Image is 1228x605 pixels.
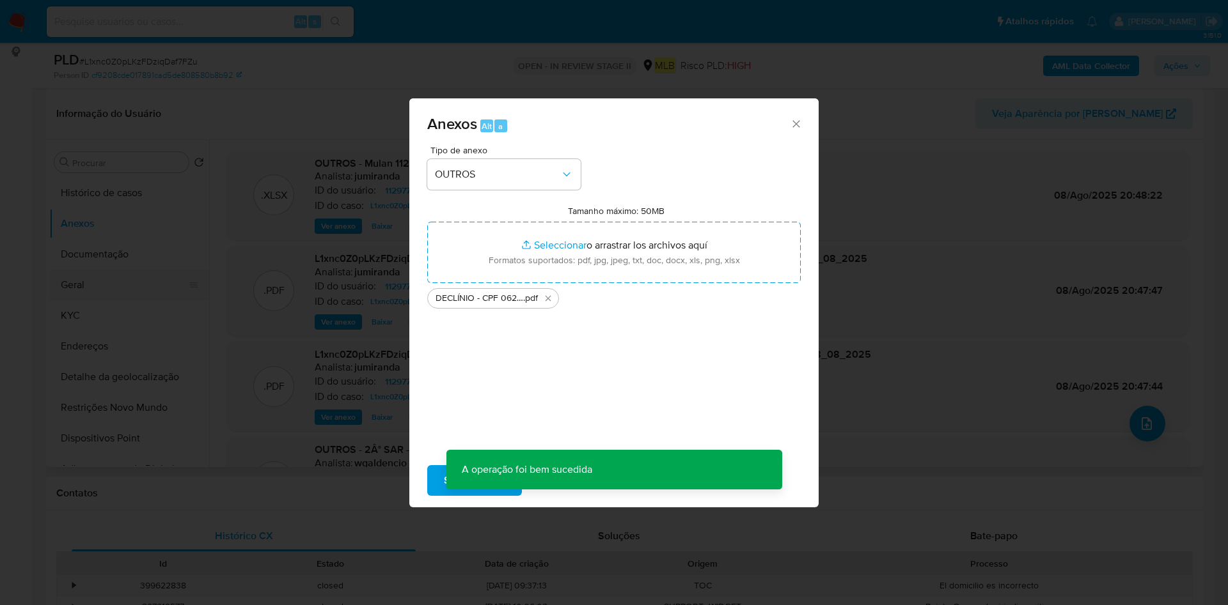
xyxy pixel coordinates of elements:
[482,120,492,132] span: Alt
[444,466,505,494] span: Subir arquivo
[568,205,665,217] label: Tamanho máximo: 50MB
[427,112,477,135] span: Anexos
[427,283,801,309] ul: Archivos seleccionados
[446,450,608,489] p: A operação foi bem sucedida
[427,159,581,190] button: OUTROS
[523,292,538,305] span: .pdf
[544,466,585,494] span: Cancelar
[498,120,503,132] span: a
[436,292,523,305] span: DECLÍNIO - CPF 06216502182 - [PERSON_NAME]
[427,465,522,496] button: Subir arquivo
[435,168,560,181] span: OUTROS
[430,146,584,155] span: Tipo de anexo
[790,118,801,129] button: Cerrar
[540,291,556,306] button: Eliminar DECLÍNIO - CPF 06216502182 - CLISLEY DE SOUZA SANTO.pdf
